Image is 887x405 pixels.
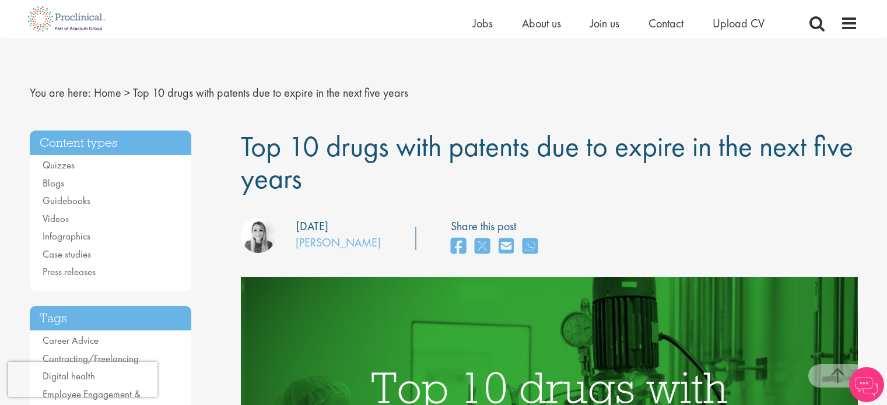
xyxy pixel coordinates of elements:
[43,334,99,347] a: Career Advice
[43,177,64,189] a: Blogs
[522,16,561,31] a: About us
[648,16,683,31] a: Contact
[133,85,408,100] span: Top 10 drugs with patents due to expire in the next five years
[43,194,90,207] a: Guidebooks
[30,85,91,100] span: You are here:
[43,352,139,365] a: Contracting/Freelancing
[523,234,538,259] a: share on whats app
[849,367,884,402] img: Chatbot
[475,234,490,259] a: share on twitter
[451,218,544,235] label: Share this post
[590,16,619,31] a: Join us
[30,131,192,156] h3: Content types
[43,212,69,225] a: Videos
[43,248,91,260] a: Case studies
[43,159,75,171] a: Quizzes
[296,235,381,250] a: [PERSON_NAME]
[124,85,130,100] span: >
[473,16,493,31] a: Jobs
[499,234,514,259] a: share on email
[296,218,328,235] div: [DATE]
[94,85,121,100] a: breadcrumb link
[451,234,466,259] a: share on facebook
[30,306,192,331] h3: Tags
[713,16,765,31] a: Upload CV
[43,230,90,242] a: Infographics
[8,362,157,397] iframe: reCAPTCHA
[43,265,96,278] a: Press releases
[241,128,853,197] span: Top 10 drugs with patents due to expire in the next five years
[241,218,276,253] img: Hannah Burke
